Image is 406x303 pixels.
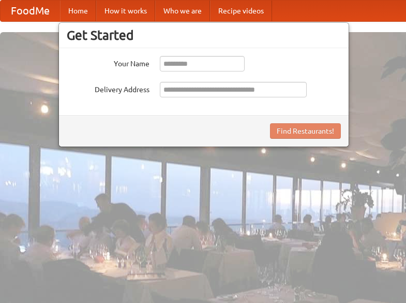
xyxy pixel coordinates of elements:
[1,1,60,21] a: FoodMe
[67,27,341,43] h3: Get Started
[270,123,341,139] button: Find Restaurants!
[60,1,96,21] a: Home
[96,1,155,21] a: How it works
[155,1,210,21] a: Who we are
[67,56,149,69] label: Your Name
[210,1,272,21] a: Recipe videos
[67,82,149,95] label: Delivery Address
